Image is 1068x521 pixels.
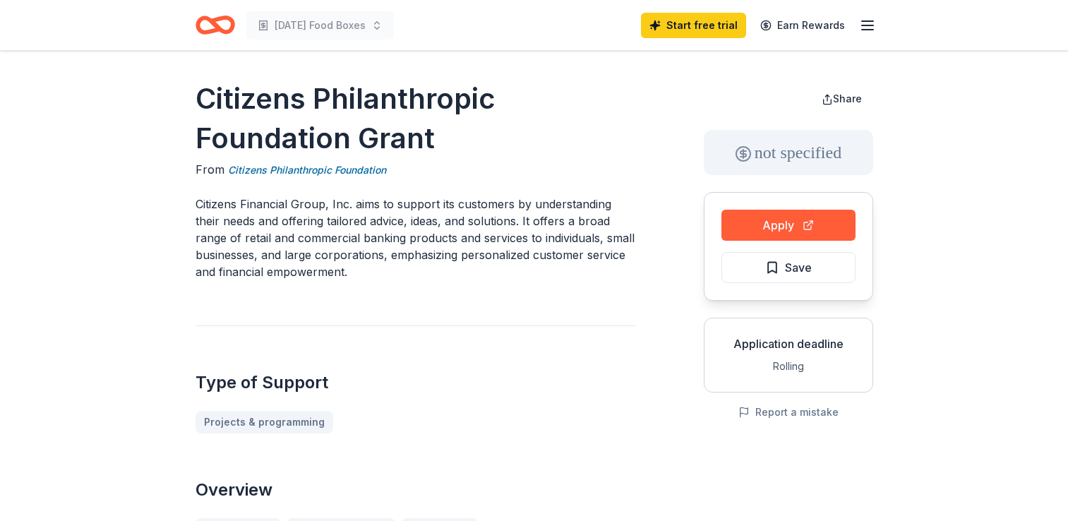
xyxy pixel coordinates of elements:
[196,8,235,42] a: Home
[228,162,386,179] a: Citizens Philanthropic Foundation
[810,85,873,113] button: Share
[275,17,366,34] span: [DATE] Food Boxes
[246,11,394,40] button: [DATE] Food Boxes
[196,479,636,501] h2: Overview
[641,13,746,38] a: Start free trial
[704,130,873,175] div: not specified
[716,335,861,352] div: Application deadline
[752,13,853,38] a: Earn Rewards
[738,404,839,421] button: Report a mistake
[196,161,636,179] div: From
[785,258,812,277] span: Save
[196,79,636,158] h1: Citizens Philanthropic Foundation Grant
[721,252,856,283] button: Save
[716,358,861,375] div: Rolling
[833,92,862,104] span: Share
[196,411,333,433] a: Projects & programming
[196,371,636,394] h2: Type of Support
[721,210,856,241] button: Apply
[196,196,636,280] p: Citizens Financial Group, Inc. aims to support its customers by understanding their needs and off...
